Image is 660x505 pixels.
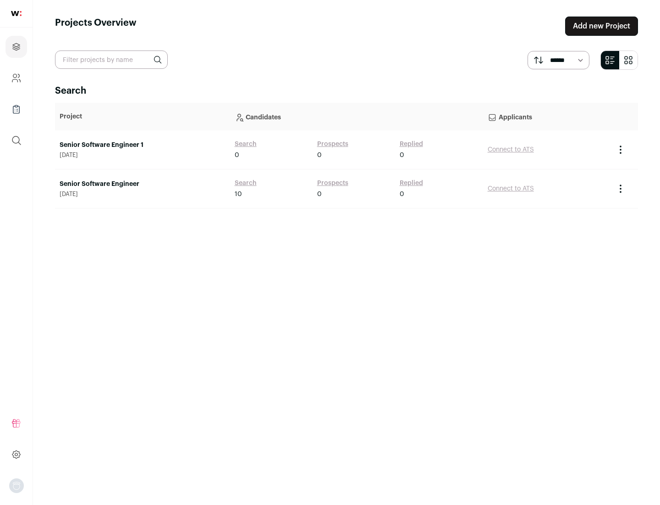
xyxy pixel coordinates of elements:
[400,190,404,199] span: 0
[5,36,27,58] a: Projects
[9,478,24,493] button: Open dropdown
[55,50,168,69] input: Filter projects by name
[400,140,423,149] a: Replied
[400,179,423,188] a: Replied
[565,17,638,36] a: Add new Project
[60,180,225,189] a: Senior Software Engineer
[615,144,626,155] button: Project Actions
[317,140,348,149] a: Prospects
[488,185,534,192] a: Connect to ATS
[235,107,478,126] p: Candidates
[615,183,626,194] button: Project Actions
[55,84,638,97] h2: Search
[9,478,24,493] img: nopic.png
[55,17,137,36] h1: Projects Overview
[11,11,22,16] img: wellfound-shorthand-0d5821cbd27db2630d0214b213865d53afaa358527fdda9d0ea32b1df1b89c2c.svg
[235,190,242,199] span: 10
[5,67,27,89] a: Company and ATS Settings
[60,112,225,121] p: Project
[317,179,348,188] a: Prospects
[235,140,257,149] a: Search
[5,98,27,120] a: Company Lists
[400,151,404,160] span: 0
[235,151,239,160] span: 0
[488,146,534,153] a: Connect to ATS
[317,151,322,160] span: 0
[235,179,257,188] a: Search
[60,140,225,150] a: Senior Software Engineer 1
[317,190,322,199] span: 0
[60,151,225,159] span: [DATE]
[60,191,225,198] span: [DATE]
[488,107,606,126] p: Applicants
